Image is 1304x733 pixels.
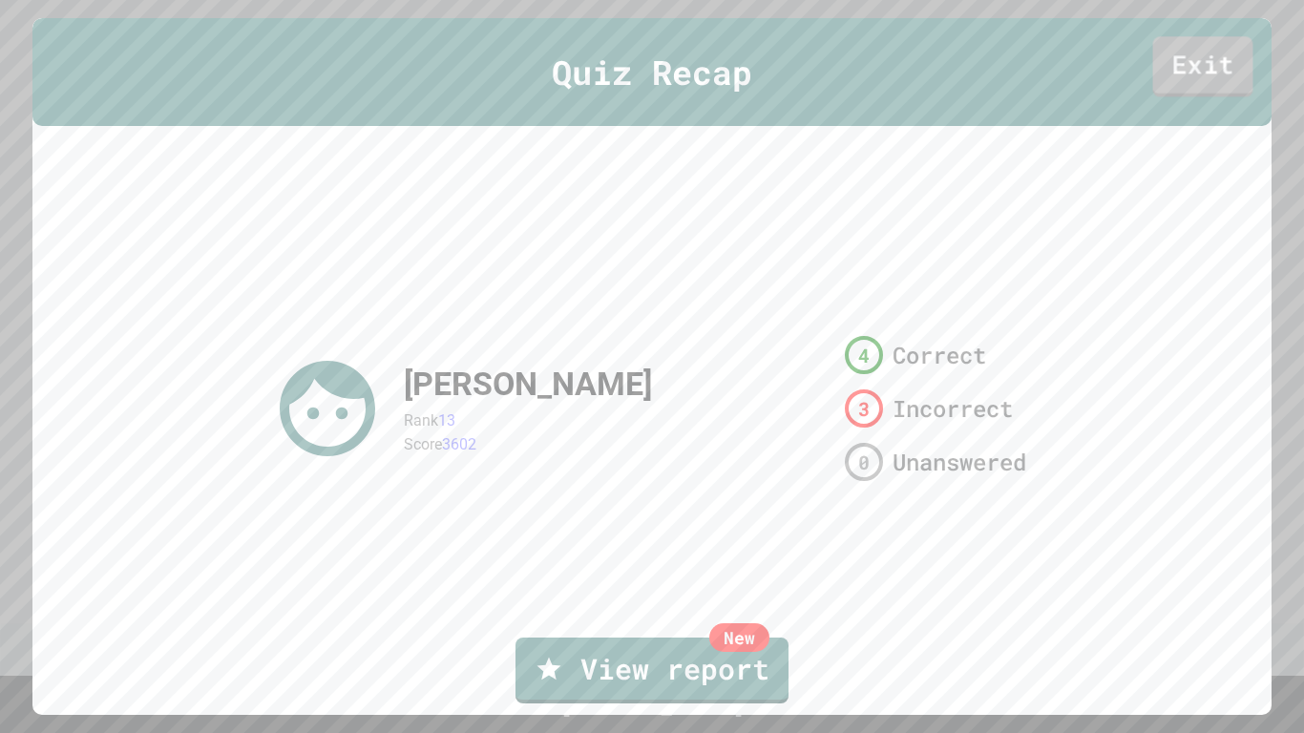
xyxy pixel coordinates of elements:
[893,445,1026,479] span: Unanswered
[1152,37,1252,98] a: Exit
[845,336,883,374] div: 4
[438,411,455,429] span: 13
[893,338,986,372] span: Correct
[709,623,769,652] div: New
[32,18,1272,126] div: Quiz Recap
[515,638,789,703] a: View report
[442,435,476,453] span: 3602
[404,435,442,453] span: Score
[893,391,1013,426] span: Incorrect
[404,411,438,429] span: Rank
[845,389,883,428] div: 3
[845,443,883,481] div: 0
[404,360,652,408] div: [PERSON_NAME]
